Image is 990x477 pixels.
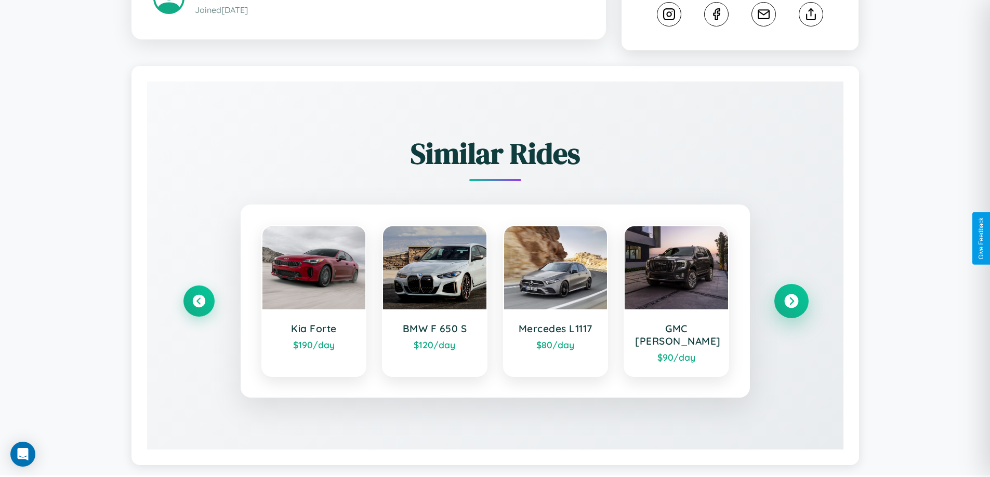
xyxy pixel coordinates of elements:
[393,322,476,335] h3: BMW F 650 S
[261,225,367,377] a: Kia Forte$190/day
[635,322,718,347] h3: GMC [PERSON_NAME]
[195,3,584,18] p: Joined [DATE]
[10,442,35,467] div: Open Intercom Messenger
[273,322,355,335] h3: Kia Forte
[514,339,597,350] div: $ 80 /day
[393,339,476,350] div: $ 120 /day
[273,339,355,350] div: $ 190 /day
[514,322,597,335] h3: Mercedes L1117
[978,217,985,260] div: Give Feedback
[624,225,729,377] a: GMC [PERSON_NAME]$90/day
[503,225,609,377] a: Mercedes L1117$80/day
[183,133,807,173] h2: Similar Rides
[635,351,718,363] div: $ 90 /day
[382,225,487,377] a: BMW F 650 S$120/day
